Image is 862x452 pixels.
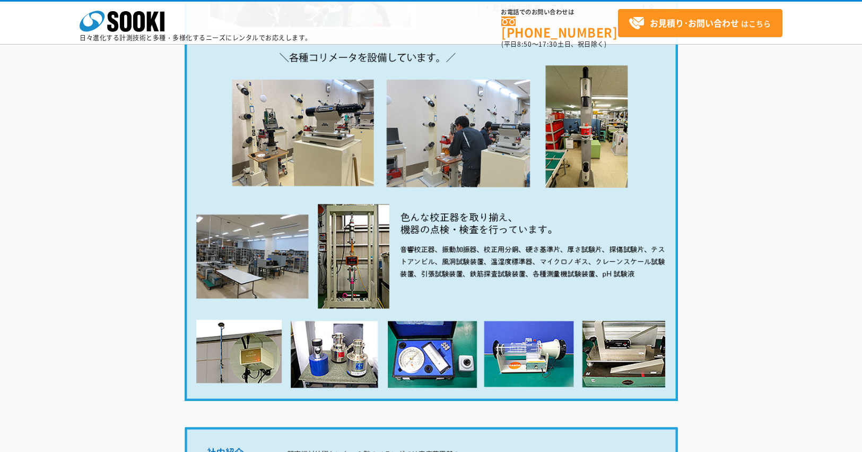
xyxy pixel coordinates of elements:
[618,9,782,37] a: お見積り･お問い合わせはこちら
[501,39,606,49] span: (平日 ～ 土日、祝日除く)
[517,39,532,49] span: 8:50
[650,16,739,29] strong: お見積り･お問い合わせ
[80,35,312,41] p: 日々進化する計測技術と多種・多様化するニーズにレンタルでお応えします。
[629,15,771,31] span: はこちら
[538,39,558,49] span: 17:30
[501,9,618,15] span: お電話でのお問い合わせは
[501,16,618,38] a: [PHONE_NUMBER]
